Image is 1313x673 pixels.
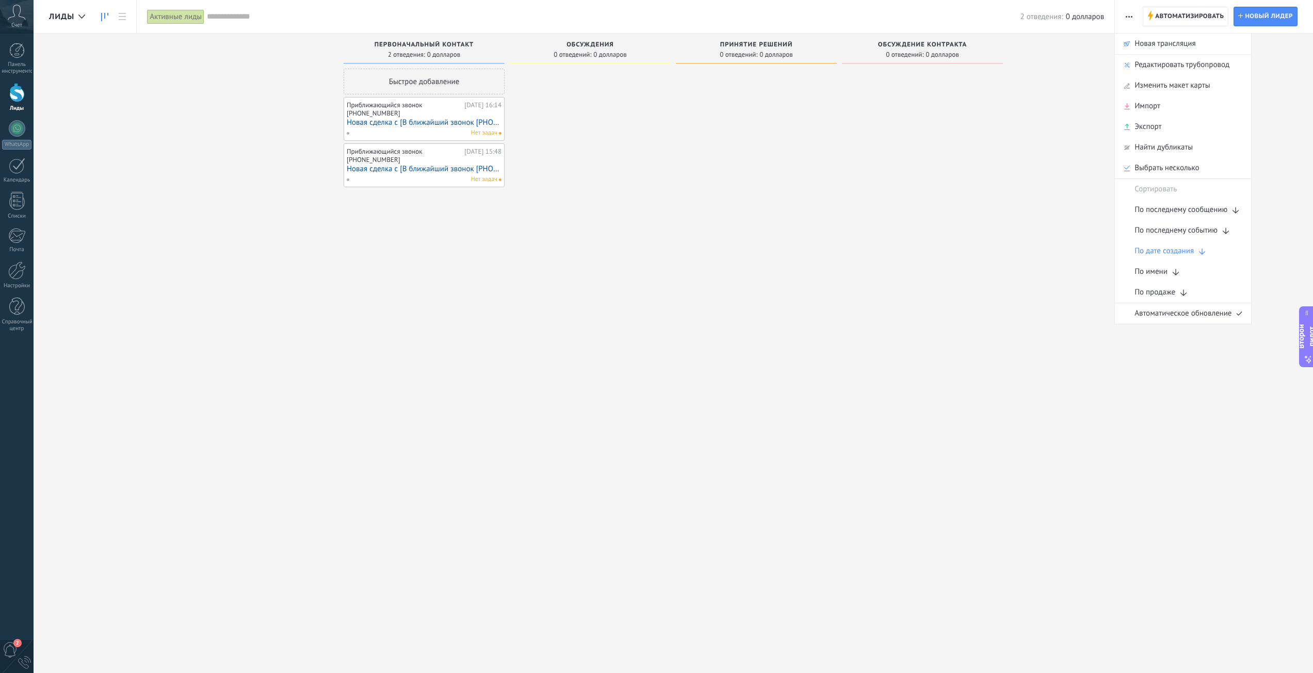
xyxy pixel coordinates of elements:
font: Первоначальный контакт [375,41,474,48]
a: Лиды [96,7,114,27]
font: По последнему сообщению [1134,205,1227,215]
font: 0 отведений: [720,50,757,59]
font: Быстрое добавление [389,77,460,87]
font: Панель инструментов [2,61,36,75]
font: Новая сделка с [В ближайший звонок [PHONE_NUMBER]] [347,118,540,127]
font: [DATE] 16:14 [464,101,501,109]
font: Изменить макет карты [1134,80,1210,90]
font: Активные лиды [150,12,202,22]
font: [DATE] 15:48 [464,147,501,156]
font: Автоматизировать [1155,12,1224,20]
font: Настройки [4,282,30,289]
a: Новый лидер [1234,7,1298,26]
font: Почта [9,246,24,253]
div: Первоначальный контакт [349,41,499,50]
button: Более [1122,7,1137,26]
font: Новая сделка с [В ближайший звонок [PHONE_NUMBER]] [347,164,540,174]
font: Принятие решений [720,41,793,48]
div: Обсуждение контракта [847,41,998,50]
font: 0 отведений: [554,50,591,59]
font: 0 долларов [593,50,627,59]
font: По продаже [1134,287,1175,297]
font: Нет задач [471,175,497,183]
font: 0 отведений: [886,50,923,59]
font: Новый лидер [1245,12,1293,20]
a: Новая сделка с [В ближайший звонок [PHONE_NUMBER]] [347,118,501,127]
font: Обсуждение контракта [878,41,967,48]
font: Приближающийся звонок [PHONE_NUMBER] [347,101,422,118]
div: Принятие решений [681,41,832,50]
font: Импорт [1134,101,1160,111]
font: По дате создания [1134,246,1194,256]
div: Обсуждения [515,41,666,50]
font: Лиды [10,105,24,112]
font: 0 долларов [1066,12,1104,22]
font: Выбрать несколько [1134,163,1199,173]
font: Сортировать [1134,184,1177,194]
font: 2 отведения: [388,50,425,59]
span: Задачи не назначены [499,132,501,135]
font: WhatsApp [5,141,29,148]
font: 0 долларов [926,50,959,59]
font: Автоматическое обновление [1134,308,1231,318]
a: Автоматизировать [1143,7,1228,26]
font: Найти дубликаты [1134,142,1193,152]
font: Экспорт [1134,122,1161,132]
font: Приближающийся звонок [PHONE_NUMBER] [347,147,422,164]
font: Справочный центр [2,318,33,332]
a: Список [114,7,131,27]
font: По последнему событию [1134,225,1218,235]
font: Календарь [4,176,30,184]
span: Задачи не назначены [499,178,501,181]
font: Лиды [49,12,74,22]
font: Редактировать трубопровод [1134,60,1229,70]
font: Новая трансляция [1134,39,1195,48]
font: Обсуждения [566,41,614,48]
a: Новая сделка с [В ближайший звонок [PHONE_NUMBER]] [347,165,501,173]
font: Списки [8,212,25,220]
font: 0 долларов [427,50,461,59]
font: По имени [1134,267,1168,276]
font: Нет задач [471,129,497,137]
font: 0 долларов [759,50,793,59]
font: 2 отведения: [1020,12,1063,22]
font: Счет [11,22,22,29]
